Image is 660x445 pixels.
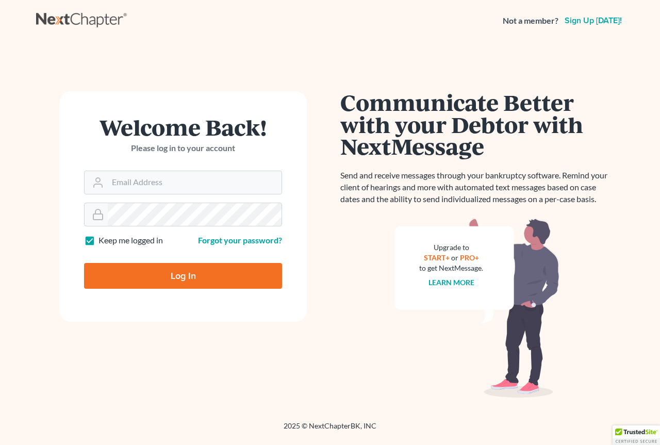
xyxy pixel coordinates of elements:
[108,171,282,194] input: Email Address
[394,218,559,398] img: nextmessage_bg-59042aed3d76b12b5cd301f8e5b87938c9018125f34e5fa2b7a6b67550977c72.svg
[98,235,163,246] label: Keep me logged in
[451,253,458,262] span: or
[198,235,282,245] a: Forgot your password?
[419,263,483,273] div: to get NextMessage.
[424,253,450,262] a: START+
[563,17,624,25] a: Sign up [DATE]!
[419,242,483,253] div: Upgrade to
[503,15,558,27] strong: Not a member?
[340,170,614,205] p: Send and receive messages through your bankruptcy software. Remind your client of hearings and mo...
[36,421,624,439] div: 2025 © NextChapterBK, INC
[84,263,282,289] input: Log In
[340,91,614,157] h1: Communicate Better with your Debtor with NextMessage
[613,425,660,445] div: TrustedSite Certified
[428,278,474,287] a: Learn more
[84,142,282,154] p: Please log in to your account
[460,253,479,262] a: PRO+
[84,116,282,138] h1: Welcome Back!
